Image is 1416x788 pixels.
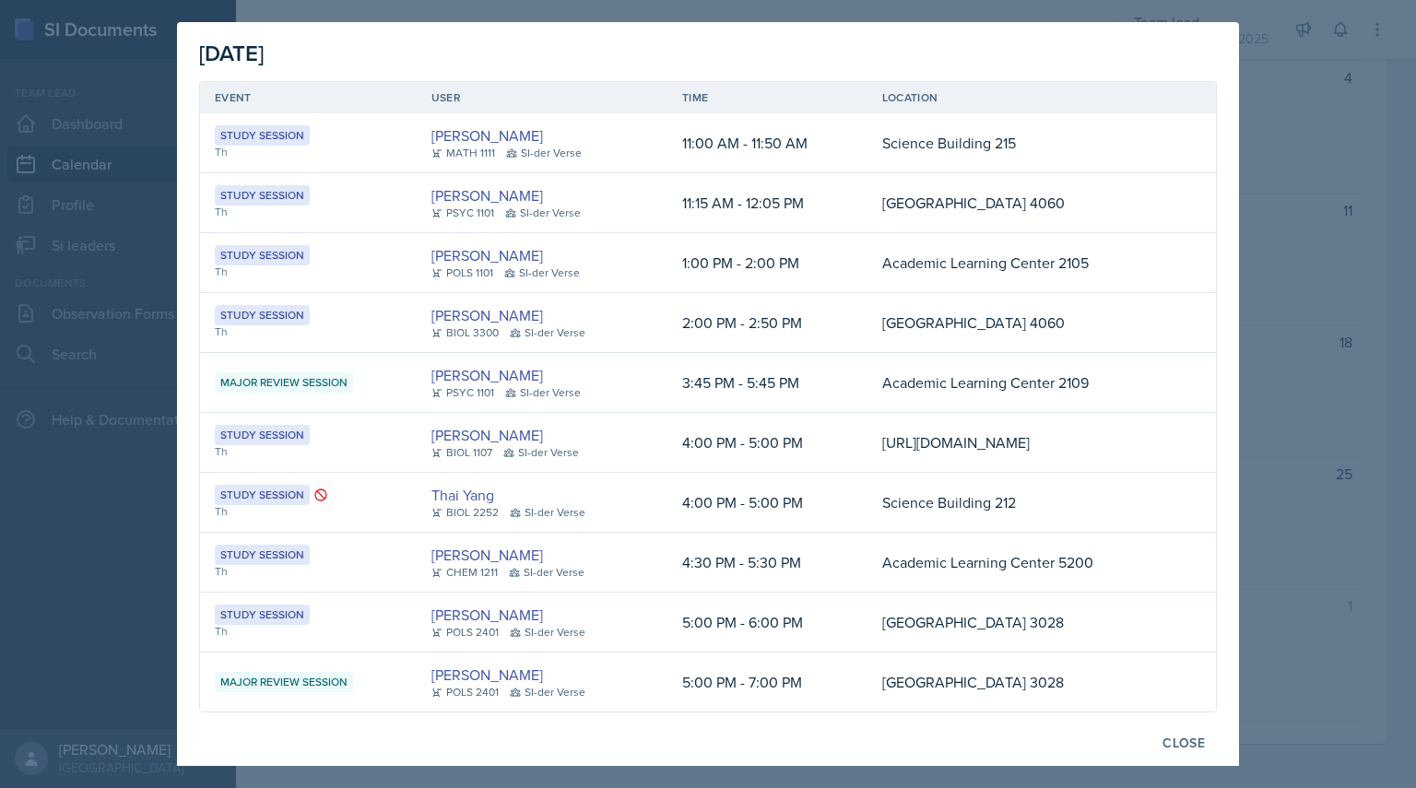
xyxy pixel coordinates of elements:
div: BIOL 1107 [431,444,492,461]
div: BIOL 2252 [431,504,499,521]
div: SI-der Verse [505,384,581,401]
div: Th [215,204,402,220]
div: SI-der Verse [510,684,585,700]
div: Major Review Session [215,372,353,393]
th: User [417,82,667,113]
div: CHEM 1211 [431,564,498,581]
td: Academic Learning Center 2105 [867,233,1178,293]
td: Academic Learning Center 5200 [867,533,1178,593]
div: Th [215,323,402,340]
a: [PERSON_NAME] [431,544,543,566]
div: MATH 1111 [431,145,495,161]
div: Major Review Session [215,672,353,692]
div: SI-der Verse [503,444,579,461]
div: Th [215,563,402,580]
td: Science Building 215 [867,113,1178,173]
div: POLS 2401 [431,624,499,641]
div: Study Session [215,125,310,146]
a: [PERSON_NAME] [431,244,543,266]
td: 4:00 PM - 5:00 PM [667,413,867,473]
div: Close [1162,735,1205,750]
a: Thai Yang [431,484,494,506]
td: Academic Learning Center 2109 [867,353,1178,413]
th: Location [867,82,1178,113]
td: 4:00 PM - 5:00 PM [667,473,867,533]
a: [PERSON_NAME] [431,604,543,626]
div: Th [215,503,402,520]
td: [GEOGRAPHIC_DATA] 4060 [867,173,1178,233]
td: 2:00 PM - 2:50 PM [667,293,867,353]
td: 11:00 AM - 11:50 AM [667,113,867,173]
div: Study Session [215,485,310,505]
a: [PERSON_NAME] [431,364,543,386]
div: PSYC 1101 [431,384,494,401]
div: Th [215,144,402,160]
div: PSYC 1101 [431,205,494,221]
a: [PERSON_NAME] [431,664,543,686]
div: Study Session [215,545,310,565]
div: Study Session [215,245,310,265]
td: 5:00 PM - 7:00 PM [667,653,867,712]
div: Study Session [215,305,310,325]
div: Study Session [215,605,310,625]
td: 5:00 PM - 6:00 PM [667,593,867,653]
th: Event [200,82,417,113]
td: 11:15 AM - 12:05 PM [667,173,867,233]
div: BIOL 3300 [431,324,499,341]
div: Study Session [215,425,310,445]
div: SI-der Verse [510,504,585,521]
a: [PERSON_NAME] [431,184,543,206]
div: SI-der Verse [504,265,580,281]
td: 4:30 PM - 5:30 PM [667,533,867,593]
div: SI-der Verse [510,324,585,341]
div: SI-der Verse [505,205,581,221]
a: [PERSON_NAME] [431,304,543,326]
div: SI-der Verse [510,624,585,641]
div: Th [215,443,402,460]
td: [GEOGRAPHIC_DATA] 3028 [867,653,1178,712]
th: Time [667,82,867,113]
td: 1:00 PM - 2:00 PM [667,233,867,293]
td: [URL][DOMAIN_NAME] [867,413,1178,473]
button: Close [1150,727,1217,759]
a: [PERSON_NAME] [431,424,543,446]
a: [PERSON_NAME] [431,124,543,147]
div: Th [215,623,402,640]
div: SI-der Verse [509,564,584,581]
div: Study Session [215,185,310,206]
div: [DATE] [199,37,1217,70]
td: [GEOGRAPHIC_DATA] 4060 [867,293,1178,353]
td: [GEOGRAPHIC_DATA] 3028 [867,593,1178,653]
div: SI-der Verse [506,145,582,161]
td: Science Building 212 [867,473,1178,533]
td: 3:45 PM - 5:45 PM [667,353,867,413]
div: Th [215,264,402,280]
div: POLS 1101 [431,265,493,281]
div: POLS 2401 [431,684,499,700]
